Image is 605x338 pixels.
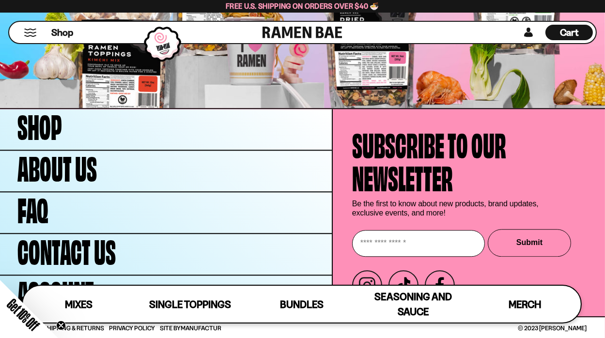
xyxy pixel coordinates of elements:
span: Account [17,275,94,307]
button: Close teaser [56,321,66,330]
a: Shop [51,25,73,40]
p: Be the first to know about new products, brand updates, exclusive events, and more! [352,199,546,217]
a: Manufactur [181,324,221,332]
a: Cart [545,22,593,43]
button: Submit [488,229,571,257]
span: Free U.S. Shipping on Orders over $40 🍜 [226,1,379,11]
span: Contact Us [17,233,116,266]
span: FAQ [17,191,48,224]
span: Site By [160,325,221,331]
a: Privacy Policy [109,325,155,331]
button: Mobile Menu Trigger [24,29,37,37]
h4: Subscribe to our newsletter [352,126,506,192]
span: © 2023 [PERSON_NAME] [518,325,587,331]
span: Cart [560,27,579,38]
span: Shop [17,108,62,141]
input: Enter your email [352,230,485,257]
span: Get 10% Off [4,296,42,334]
a: Shipping & Returns [43,325,104,331]
span: Shop [51,26,73,39]
span: About Us [17,150,97,183]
